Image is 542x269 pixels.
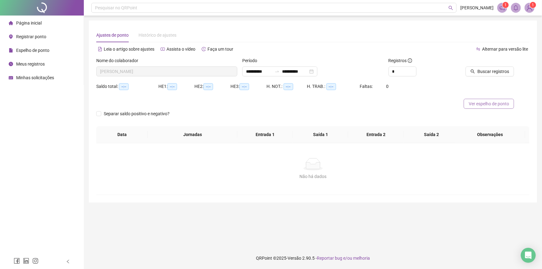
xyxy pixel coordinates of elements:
span: left [66,259,70,264]
span: Alternar para versão lite [482,47,528,52]
button: Ver espelho de ponto [464,99,514,109]
span: Página inicial [16,21,42,25]
span: --:-- [203,83,213,90]
span: to [275,69,280,74]
div: H. NOT.: [267,83,307,90]
span: linkedin [23,258,29,264]
footer: QRPoint © 2025 - 2.90.5 - [84,247,542,269]
img: 88395 [525,3,534,12]
div: H. TRAB.: [307,83,360,90]
sup: Atualize o seu contato no menu Meus Dados [530,2,536,8]
span: search [471,69,475,74]
span: Observações [460,131,520,138]
span: Meus registros [16,62,45,66]
span: Buscar registros [477,68,509,75]
th: Entrada 2 [348,126,404,143]
span: --:-- [239,83,249,90]
sup: 1 [503,2,509,8]
label: Nome do colaborador [96,57,142,64]
div: HE 2: [194,83,230,90]
span: 1 [505,3,507,7]
span: search [449,6,453,10]
span: [PERSON_NAME] [460,4,494,11]
span: schedule [9,75,13,80]
span: instagram [32,258,39,264]
span: Separar saldo positivo e negativo? [101,110,172,117]
span: 1 [532,3,534,7]
button: Buscar registros [466,66,514,76]
span: PEDRO LUCAS DA SILVA MIRANDA [100,67,234,76]
span: --:-- [326,83,336,90]
span: Espelho de ponto [16,48,49,53]
span: Reportar bug e/ou melhoria [317,256,370,261]
span: Ajustes de ponto [96,33,129,38]
span: Minhas solicitações [16,75,54,80]
span: --:-- [284,83,293,90]
span: file-text [98,47,102,51]
span: Versão [288,256,301,261]
span: Ver espelho de ponto [469,100,509,107]
th: Observações [455,126,525,143]
span: Registros [389,57,412,64]
span: Histórico de ajustes [139,33,176,38]
span: swap [476,47,481,51]
th: Jornadas [148,126,237,143]
span: --:-- [119,83,129,90]
div: HE 1: [158,83,194,90]
span: clock-circle [9,62,13,66]
div: Open Intercom Messenger [521,248,536,263]
th: Entrada 1 [237,126,293,143]
div: Saldo total: [96,83,158,90]
span: bell [513,5,519,11]
span: history [202,47,206,51]
span: swap-right [275,69,280,74]
label: Período [242,57,261,64]
span: Leia o artigo sobre ajustes [104,47,154,52]
th: Saída 1 [293,126,348,143]
span: Faça um tour [207,47,233,52]
th: Data [96,126,148,143]
span: notification [499,5,505,11]
span: Assista o vídeo [166,47,195,52]
span: file [9,48,13,52]
th: Saída 2 [404,126,459,143]
div: Não há dados [104,173,522,180]
span: info-circle [408,58,412,63]
span: Registrar ponto [16,34,46,39]
span: youtube [161,47,165,51]
span: 0 [386,84,389,89]
span: --:-- [167,83,177,90]
span: facebook [14,258,20,264]
span: Faltas: [360,84,374,89]
span: home [9,21,13,25]
span: environment [9,34,13,39]
div: HE 3: [230,83,266,90]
